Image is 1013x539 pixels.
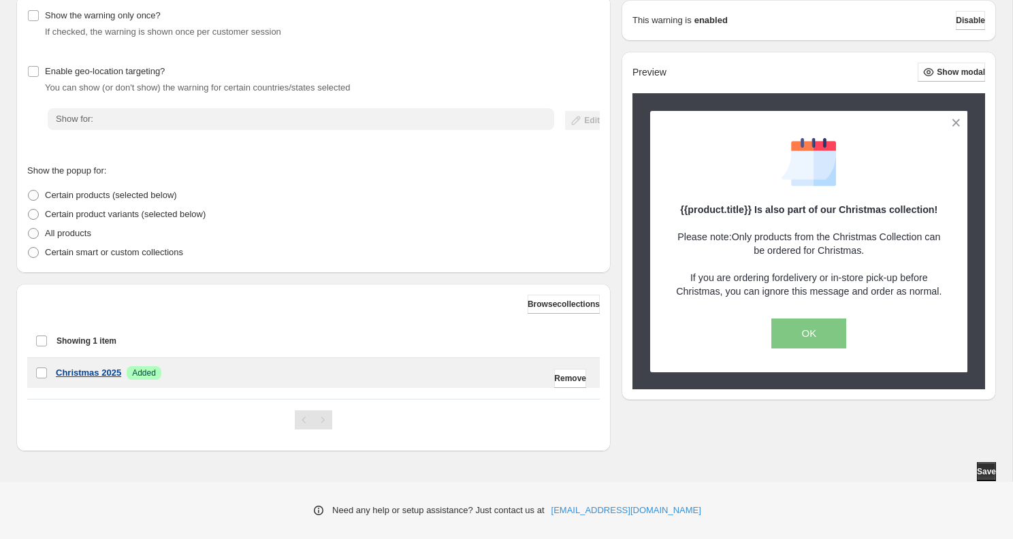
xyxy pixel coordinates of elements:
[528,295,600,314] button: Browsecollections
[937,67,985,78] span: Show modal
[956,11,985,30] button: Disable
[56,114,93,124] span: Show for:
[528,299,600,310] span: Browse collections
[45,246,183,259] p: Certain smart or custom collections
[554,369,586,388] button: Remove
[732,231,941,256] span: Only products from the Christmas Collection can be ordered for Christmas.
[956,15,985,26] span: Disable
[57,336,116,346] span: Showing 1 item
[632,14,692,27] p: This warning is
[977,466,996,477] span: Save
[676,272,928,297] span: delivery or in-store pick-up before Christmas
[27,165,106,176] span: Show the popup for:
[677,231,732,242] span: Please note:
[977,462,996,481] button: Save
[132,367,156,378] span: Added
[56,366,121,380] a: Christmas 2025
[45,66,165,76] span: Enable geo-location targeting?
[554,373,586,384] span: Remove
[720,286,942,297] span: , you can ignore this message and order as normal.
[45,227,91,240] p: All products
[632,67,666,78] h2: Preview
[45,27,281,37] span: If checked, the warning is shown once per customer session
[680,204,937,215] strong: {{product.title}} Is also part of our Christmas collection!
[551,504,701,517] a: [EMAIL_ADDRESS][DOMAIN_NAME]
[690,272,784,283] span: If you are ordering for
[45,190,177,200] span: Certain products (selected below)
[295,410,332,429] nav: Pagination
[694,14,728,27] strong: enabled
[45,10,161,20] span: Show the warning only once?
[771,318,846,348] button: OK
[45,209,206,219] span: Certain product variants (selected below)
[45,82,351,93] span: You can show (or don't show) the warning for certain countries/states selected
[918,63,985,82] button: Show modal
